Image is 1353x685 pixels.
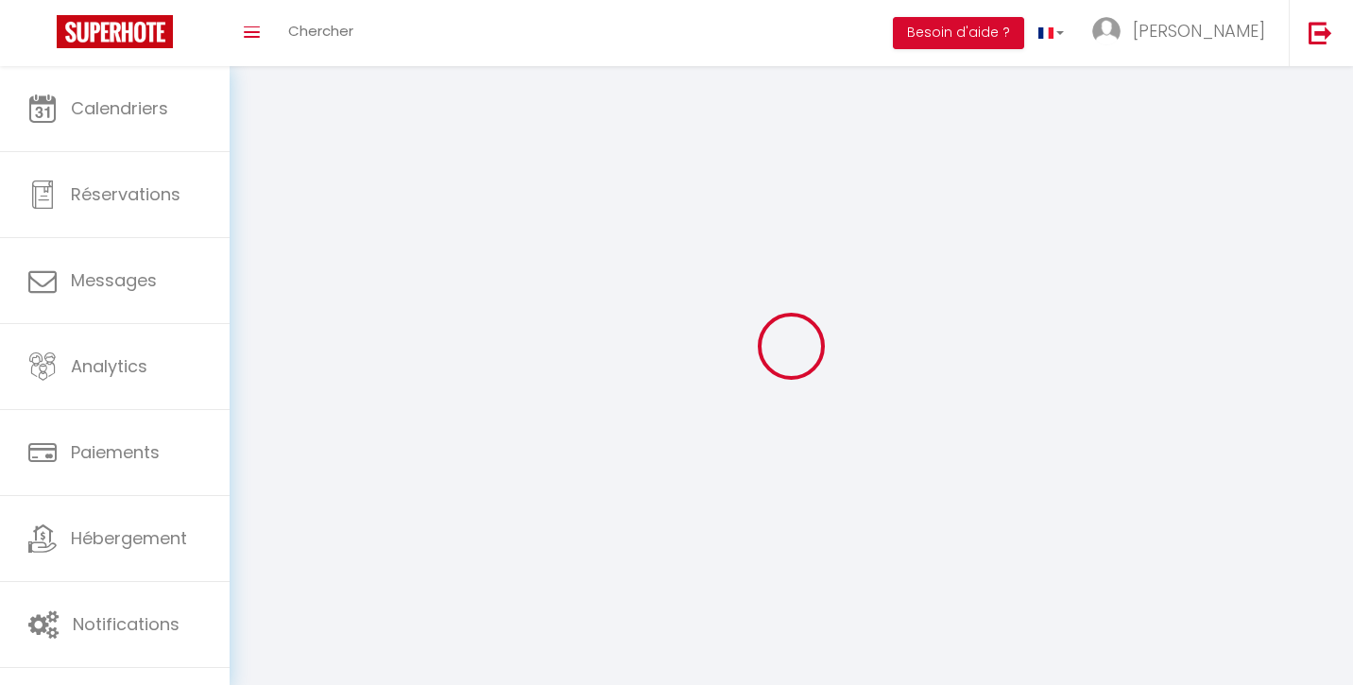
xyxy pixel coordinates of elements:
[71,354,147,378] span: Analytics
[73,612,180,636] span: Notifications
[893,17,1024,49] button: Besoin d'aide ?
[71,440,160,464] span: Paiements
[71,182,180,206] span: Réservations
[57,15,173,48] img: Super Booking
[1309,21,1332,44] img: logout
[288,21,353,41] span: Chercher
[71,268,157,292] span: Messages
[15,8,72,64] button: Ouvrir le widget de chat LiveChat
[71,526,187,550] span: Hébergement
[1133,19,1265,43] span: [PERSON_NAME]
[71,96,168,120] span: Calendriers
[1092,17,1121,45] img: ...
